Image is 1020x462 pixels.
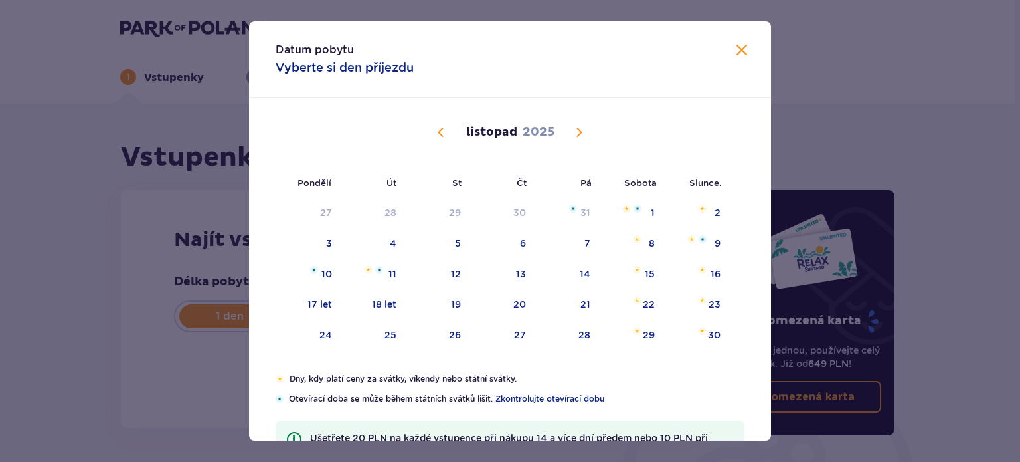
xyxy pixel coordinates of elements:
font: 26 [449,330,461,340]
td: Neděle, 16. listopadu 2025 [664,260,730,289]
font: 4 [390,238,396,249]
td: Sobota, 29. listopadu 2025 [600,321,664,350]
td: Čtvrtek, 27. listopadu 2025 [470,321,536,350]
font: Út [386,177,396,188]
td: Pátek, 21. listopadu 2025 [535,290,600,320]
img: Oranžová hvězda [698,296,707,304]
td: Úterý, 28. října 2025 [341,199,406,228]
td: Neděle, 30. listopadu 2025 [664,321,730,350]
button: Předchozí měsíc [433,124,449,140]
font: 29 [643,330,655,340]
font: 18 let [372,299,396,310]
font: 25 [384,330,396,340]
font: Dny, kdy platí ceny za svátky, víkendy nebo státní svátky. [290,374,517,384]
font: Pá [580,177,592,188]
td: Pondělí, 3. listopadu 2025 [276,229,341,259]
td: Čtvrtek, 13. listopadu 2025 [470,260,536,289]
td: Středa, 5. listopadu 2025 [406,229,470,259]
font: 30 [513,207,526,218]
img: Oranžová hvězda [364,266,373,274]
font: Otevírací doba se může během státních svátků lišit. [289,394,493,404]
td: Pátek, 14. listopadu 2025 [535,260,600,289]
font: 2025 [523,124,554,140]
img: Modrá hvězda [569,205,577,213]
td: Pondělí, 27. října 2025 [276,199,341,228]
td: Pondělí, 10. listopadu 2025 [276,260,341,289]
font: 14 [580,269,590,279]
font: 5 [455,238,461,249]
img: Modrá hvězda [276,395,284,403]
font: 31 [580,207,590,218]
font: 22 [643,299,655,310]
td: Sobota, 1. listopadu 2025 [600,199,664,228]
font: Čt [517,177,527,188]
font: 13 [516,269,526,279]
img: Oranžová hvězda [698,327,707,335]
font: 21 [580,299,590,310]
font: 6 [520,238,526,249]
font: 12 [451,269,461,279]
font: St [452,177,462,188]
img: Oranžová hvězda [633,235,641,243]
img: Oranžová hvězda [698,266,707,274]
font: 28 [578,330,590,340]
td: Úterý, 4. listopadu 2025 [341,229,406,259]
font: 9 [715,238,721,249]
font: Datum pobytu [276,43,354,56]
td: Pátek, 7. listopadu 2025 [535,229,600,259]
img: Oranžová hvězda [633,296,641,304]
font: 8 [649,238,655,249]
button: Blízko [734,43,750,59]
img: Modrá hvězda [699,235,707,243]
td: Čtvrtek, 20. listopadu 2025 [470,290,536,320]
td: Pondělí, 24. listopadu 2025 [276,321,341,350]
font: 24 [319,330,332,340]
button: Příští měsíc [571,124,587,140]
font: 29 [449,207,461,218]
font: 2 [715,207,721,218]
font: 23 [709,299,721,310]
img: Modrá hvězda [310,266,318,274]
font: Ušetřete 20 PLN na každé vstupence při nákupu 14 a více dní předem nebo 10 PLN při nákupu 1–13 dn... [310,433,708,457]
font: 15 [645,269,655,279]
td: Čtvrtek, 30. října 2025 [470,199,536,228]
font: Zkontrolujte otevírací dobu [495,394,604,404]
font: 27 [320,207,332,218]
td: Středa, 26. listopadu 2025 [406,321,470,350]
font: Pondělí [297,177,331,188]
td: Středa, 19. listopadu 2025 [406,290,470,320]
td: Sobota, 15. listopadu 2025 [600,260,664,289]
font: listopad [466,124,517,140]
font: 20 [513,299,526,310]
td: Sobota, 8. listopadu 2025 [600,229,664,259]
td: Úterý, 25. listopadu 2025 [341,321,406,350]
font: 19 [451,299,461,310]
img: Oranžová hvězda [622,205,631,213]
td: Pondělí, 17. listopadu 2025 [276,290,341,320]
font: 30 [708,330,721,340]
img: Oranžová hvězda [276,375,284,383]
img: Oranžová hvězda [687,235,696,243]
td: Úterý, 11. listopadu 2025 [341,260,406,289]
font: 28 [384,207,396,218]
font: 3 [326,238,332,249]
font: 7 [584,238,590,249]
img: Oranžová hvězda [633,266,641,274]
font: 1 [651,207,655,218]
td: Neděle, 9. listopadu 2025 [664,229,730,259]
img: Oranžová hvězda [698,205,707,213]
td: Sobota, 22. listopadu 2025 [600,290,664,320]
font: 10 [321,269,332,279]
img: Modrá hvězda [375,266,383,274]
td: Neděle, 2. listopadu 2025 [664,199,730,228]
td: Středa, 29. října 2025 [406,199,470,228]
td: Neděle, 23. listopadu 2025 [664,290,730,320]
td: Pátek, 28. listopadu 2025 [535,321,600,350]
font: Slunce. [689,177,722,188]
td: Pátek, 31. října 2025 [535,199,600,228]
a: Zkontrolujte otevírací dobu [495,393,604,405]
img: Oranžová hvězda [633,327,641,335]
font: 11 [388,269,396,279]
td: Čtvrtek, 6. listopadu 2025 [470,229,536,259]
font: Sobota [624,177,657,188]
